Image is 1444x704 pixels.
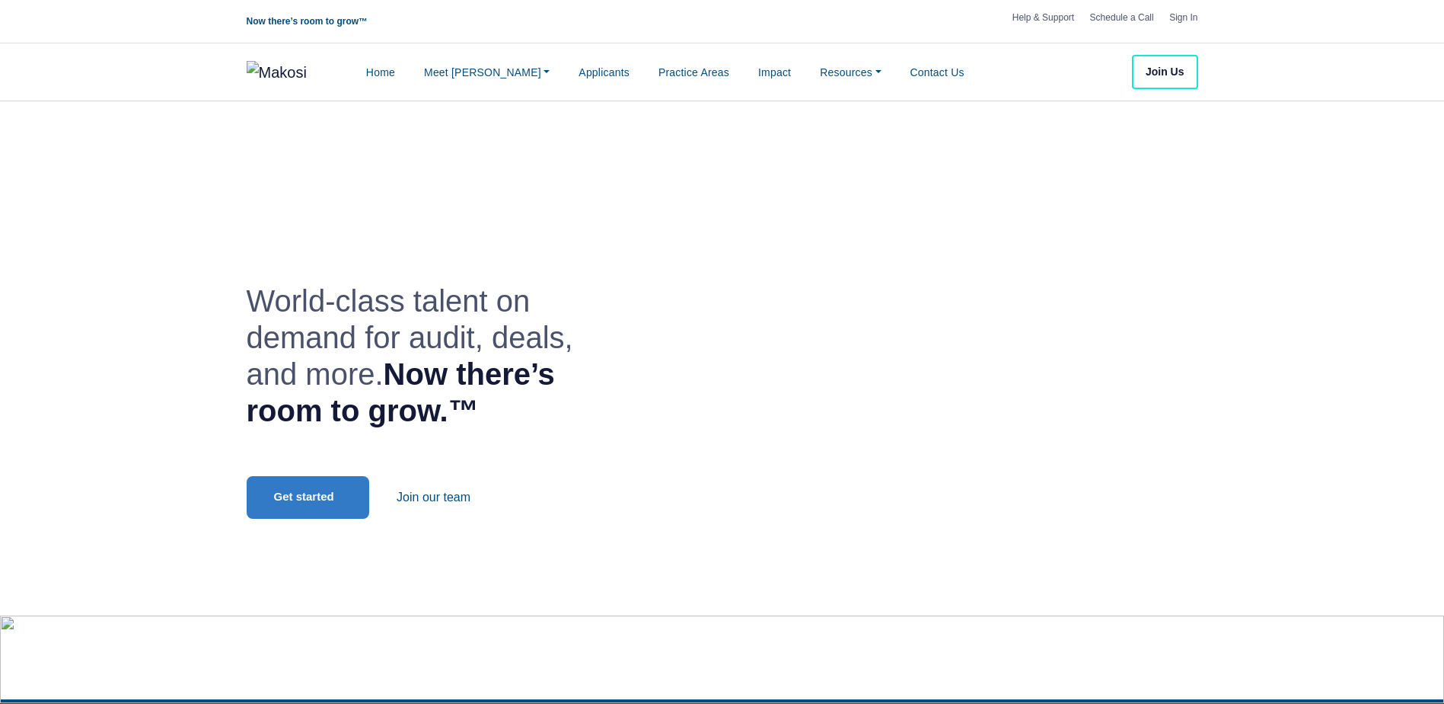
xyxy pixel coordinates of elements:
p: Now there’s room to grow™ [247,8,549,35]
a: Resources [814,59,887,86]
a: Join Us [1132,55,1198,89]
a: Help & Support [1012,11,1074,24]
a: Impact [752,59,797,86]
a: Schedule a Call [1090,11,1154,24]
a: Join our team [369,476,498,519]
h1: World-class talent on demand for audit, deals, and more. [247,283,630,429]
span: Now there’s room to grow.™ [247,357,555,427]
a: Contact Us [904,59,971,86]
a: Meet [PERSON_NAME] [418,59,556,86]
a: Practice Areas [652,59,735,86]
img: Makosi [247,61,307,84]
a: Applicants [572,59,636,86]
a: Sign In [1169,11,1197,24]
a: Get started [247,476,370,519]
a: Home [360,59,401,86]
